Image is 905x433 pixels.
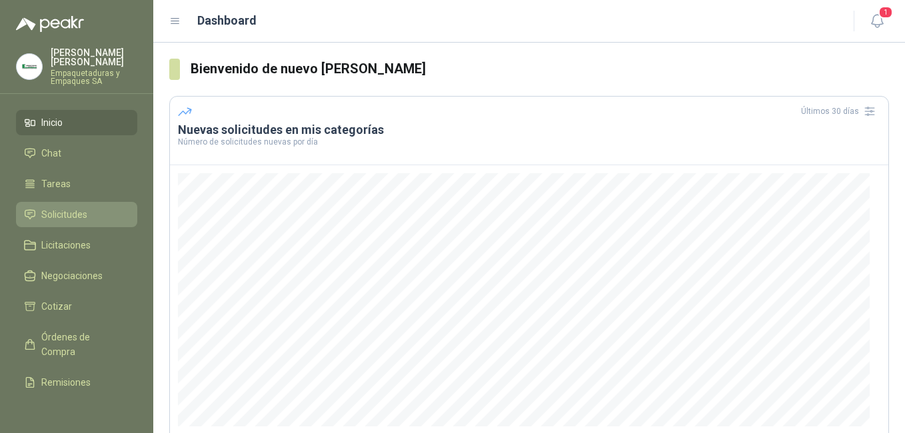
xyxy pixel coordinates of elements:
p: Número de solicitudes nuevas por día [178,138,880,146]
span: Remisiones [41,375,91,390]
img: Logo peakr [16,16,84,32]
h1: Dashboard [197,11,257,30]
p: Empaquetaduras y Empaques SA [51,69,137,85]
a: Inicio [16,110,137,135]
span: 1 [878,6,893,19]
span: Cotizar [41,299,72,314]
span: Tareas [41,177,71,191]
span: Solicitudes [41,207,87,222]
a: Solicitudes [16,202,137,227]
span: Inicio [41,115,63,130]
a: Remisiones [16,370,137,395]
p: [PERSON_NAME] [PERSON_NAME] [51,48,137,67]
a: Configuración [16,400,137,426]
span: Chat [41,146,61,161]
span: Negociaciones [41,268,103,283]
img: Company Logo [17,54,42,79]
a: Cotizar [16,294,137,319]
a: Negociaciones [16,263,137,288]
a: Chat [16,141,137,166]
a: Órdenes de Compra [16,324,137,364]
button: 1 [865,9,889,33]
h3: Nuevas solicitudes en mis categorías [178,122,880,138]
a: Tareas [16,171,137,197]
div: Últimos 30 días [801,101,880,122]
a: Licitaciones [16,232,137,258]
span: Órdenes de Compra [41,330,125,359]
span: Licitaciones [41,238,91,252]
h3: Bienvenido de nuevo [PERSON_NAME] [191,59,889,79]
